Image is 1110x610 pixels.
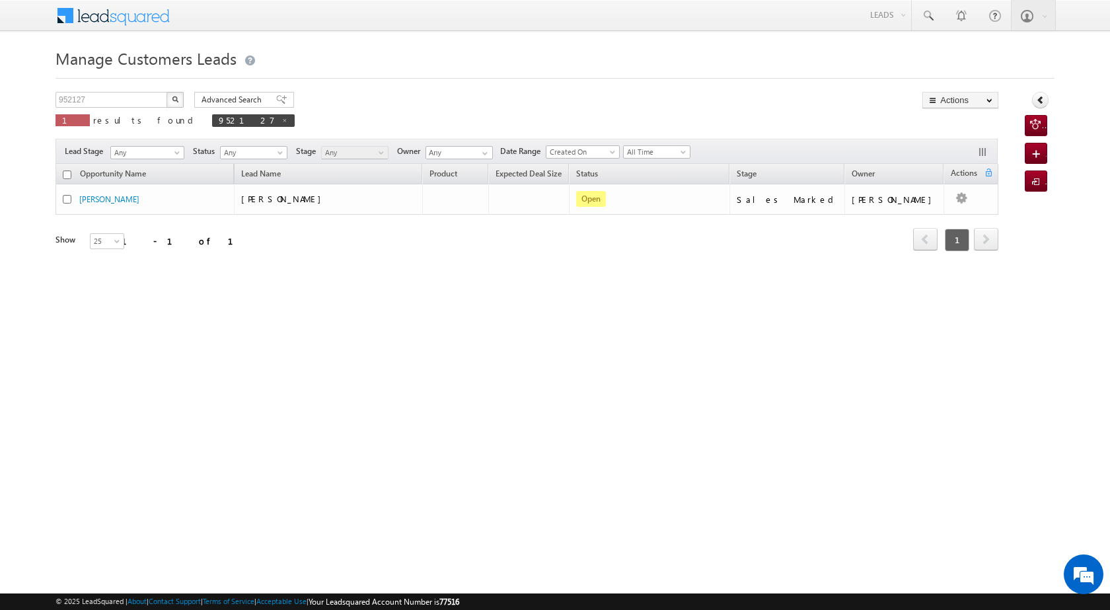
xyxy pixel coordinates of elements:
span: Any [221,147,283,159]
span: Owner [397,145,425,157]
a: Any [220,146,287,159]
div: 1 - 1 of 1 [122,233,249,248]
span: © 2025 LeadSquared | | | | | [55,595,459,608]
div: Sales Marked [737,194,838,206]
span: Owner [852,169,875,178]
a: Expected Deal Size [489,167,568,184]
div: Show [55,234,79,246]
span: Manage Customers Leads [55,48,237,69]
span: Date Range [500,145,546,157]
a: Terms of Service [203,597,254,605]
span: Open [576,191,606,207]
input: Type to Search [425,146,493,159]
span: 77516 [439,597,459,607]
span: Actions [944,166,984,183]
span: All Time [624,146,686,158]
span: 1 [62,114,83,126]
span: Any [322,147,385,159]
button: Actions [922,92,998,108]
a: next [974,229,998,250]
span: prev [913,228,938,250]
span: Created On [546,146,615,158]
span: Product [429,169,457,178]
img: Search [172,96,178,102]
span: Stage [737,169,757,178]
span: Your Leadsquared Account Number is [309,597,459,607]
a: Any [110,146,184,159]
span: 25 [91,235,126,247]
a: Opportunity Name [73,167,153,184]
a: Status [570,167,605,184]
a: Show All Items [475,147,492,160]
a: About [128,597,147,605]
a: [PERSON_NAME] [79,194,139,204]
span: Any [111,147,180,159]
a: Created On [546,145,620,159]
span: Advanced Search [202,94,266,106]
input: Check all records [63,171,71,179]
a: Stage [730,167,763,184]
span: Lead Name [235,167,287,184]
span: Stage [296,145,321,157]
a: prev [913,229,938,250]
span: Opportunity Name [80,169,146,178]
div: [PERSON_NAME] [852,194,938,206]
a: All Time [623,145,690,159]
a: Contact Support [149,597,201,605]
span: 1 [945,229,969,251]
span: results found [93,114,198,126]
span: Status [193,145,220,157]
a: 25 [90,233,124,249]
span: next [974,228,998,250]
span: Expected Deal Size [496,169,562,178]
span: [PERSON_NAME] [241,193,328,204]
span: 952127 [219,114,275,126]
span: Lead Stage [65,145,108,157]
a: Any [321,146,388,159]
a: Acceptable Use [256,597,307,605]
